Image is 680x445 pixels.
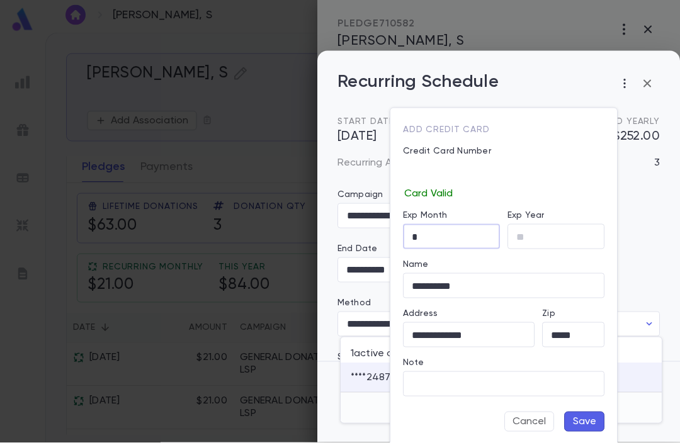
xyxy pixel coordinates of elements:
p: Credit Card Number [403,149,604,159]
button: Cancel [504,414,554,434]
label: Exp Month [403,213,447,223]
span: Add Credit Card [403,128,490,137]
label: Note [403,360,424,370]
label: Name [403,262,429,272]
label: Zip [542,311,555,321]
label: Exp Year [507,213,544,223]
p: Card Valid [403,188,604,203]
label: Address [403,311,438,321]
button: Save [564,414,604,434]
iframe: card [403,162,604,188]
